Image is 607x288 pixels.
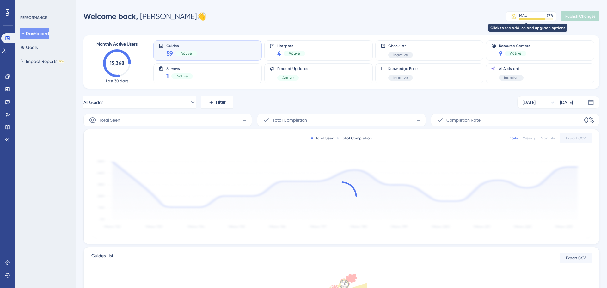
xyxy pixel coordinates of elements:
div: MAU [519,13,527,18]
span: - [417,115,420,125]
span: Active [289,51,300,56]
span: 9 [499,49,502,58]
span: Inactive [393,75,408,80]
span: All Guides [83,99,103,106]
span: Checklists [388,43,413,48]
span: Product Updates [277,66,308,71]
span: Hotspots [277,43,305,48]
div: Daily [509,136,518,141]
span: 1 [166,72,169,81]
span: AI Assistant [499,66,524,71]
button: Goals [20,42,38,53]
button: Export CSV [560,253,592,263]
div: Total Completion [337,136,372,141]
span: - [243,115,247,125]
span: 4 [277,49,281,58]
span: Knowledge Base [388,66,418,71]
button: Export CSV [560,133,592,143]
span: Resource Centers [499,43,530,48]
button: Dashboard [20,28,49,39]
div: PERFORMANCE [20,15,47,20]
button: Filter [201,96,233,109]
span: Publish Changes [565,14,596,19]
div: [DATE] [523,99,536,106]
button: Publish Changes [561,11,599,21]
span: Export CSV [566,255,586,260]
button: Impact ReportsBETA [20,56,64,67]
span: 0% [584,115,594,125]
span: Active [510,51,521,56]
span: Guides [166,43,197,48]
text: 15,368 [110,60,124,66]
div: Weekly [523,136,536,141]
span: 59 [166,49,173,58]
span: Inactive [393,52,408,58]
div: Monthly [541,136,555,141]
span: Inactive [504,75,518,80]
span: Active [176,74,188,79]
span: Monthly Active Users [96,40,138,48]
span: Completion Rate [446,116,481,124]
span: Welcome back, [83,12,138,21]
span: Active [181,51,192,56]
span: Surveys [166,66,193,70]
div: [DATE] [560,99,573,106]
div: 77 % [547,13,553,18]
span: Guides List [91,252,113,264]
div: Total Seen [311,136,334,141]
div: BETA [58,60,64,63]
button: All Guides [83,96,196,109]
span: Active [282,75,294,80]
div: [PERSON_NAME] 👋 [83,11,206,21]
span: Total Seen [99,116,120,124]
span: Last 30 days [106,78,128,83]
span: Total Completion [273,116,307,124]
span: Filter [216,99,226,106]
span: Export CSV [566,136,586,141]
